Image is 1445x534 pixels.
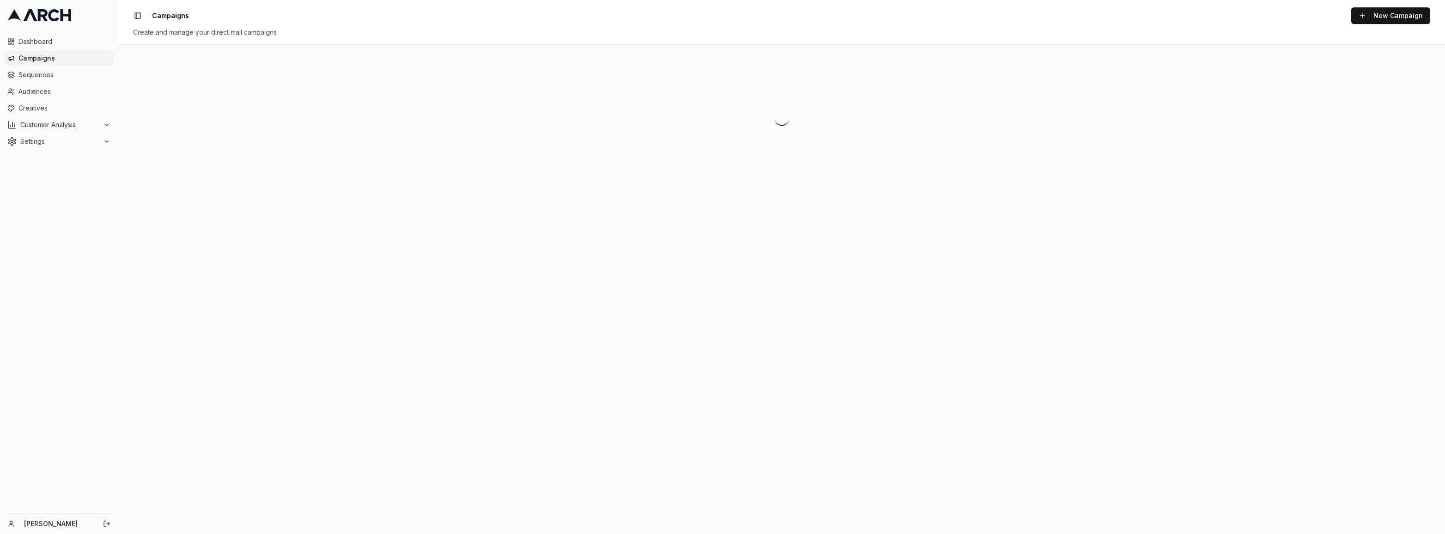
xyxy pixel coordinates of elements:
button: New Campaign [1351,7,1430,24]
a: Sequences [4,68,114,82]
button: Log out [100,517,113,530]
a: Dashboard [4,34,114,49]
nav: breadcrumb [152,11,189,20]
div: Create and manage your direct mail campaigns [133,28,1430,37]
a: [PERSON_NAME] [24,519,93,528]
span: Settings [20,137,99,146]
button: Settings [4,134,114,149]
span: Campaigns [152,11,189,20]
span: Creatives [18,104,110,113]
span: Dashboard [18,37,110,46]
span: Sequences [18,70,110,80]
span: Customer Analysis [20,120,99,129]
a: Campaigns [4,51,114,66]
button: Customer Analysis [4,117,114,132]
a: Audiences [4,84,114,99]
span: Campaigns [18,54,110,63]
a: Creatives [4,101,114,116]
span: Audiences [18,87,110,96]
